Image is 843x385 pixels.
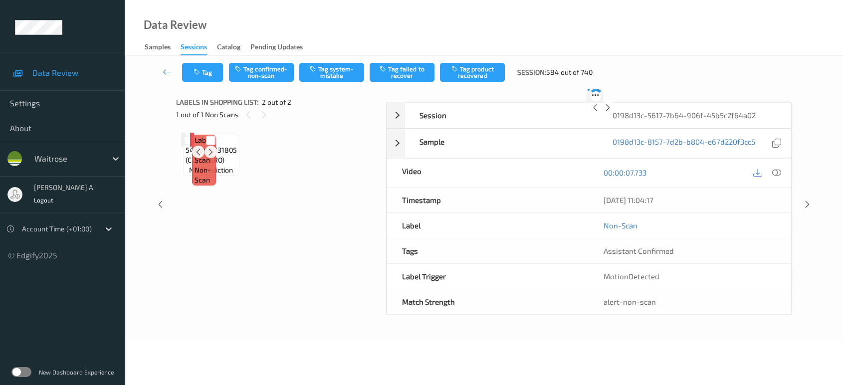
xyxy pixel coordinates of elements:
div: Label Trigger [387,264,589,289]
div: Match Strength [387,289,589,314]
button: Tag confirmed-non-scan [229,63,294,82]
div: Data Review [144,20,207,30]
div: Sample [405,129,598,158]
a: 0198d13c-8157-7d2b-b804-e67d220f3cc5 [613,137,755,150]
div: 0198d13c-5617-7b64-906f-45b5c2f64a02 [598,103,791,128]
button: Tag failed to recover [370,63,434,82]
div: [DATE] 11:04:17 [604,195,776,205]
a: Sessions [181,40,217,55]
span: Assistant Confirmed [604,246,674,255]
div: alert-non-scan [604,297,776,307]
div: Catalog [217,42,240,54]
span: Labels in shopping list: [176,97,258,107]
span: Label: 5449000131805 (COKE ZERO) [186,135,237,165]
button: Tag [182,63,223,82]
span: 2 out of 2 [262,97,291,107]
div: Timestamp [387,188,589,212]
div: Tags [387,238,589,263]
span: Label: Non-Scan [195,135,213,165]
div: Session [405,103,598,128]
span: non-scan [195,165,213,185]
div: Sessions [181,42,207,55]
div: Label [387,213,589,238]
span: no-prediction [189,165,233,175]
div: Video [387,159,589,187]
span: 584 out of 740 [546,67,593,77]
button: Tag system-mistake [299,63,364,82]
a: Catalog [217,40,250,54]
a: Non-Scan [604,220,637,230]
div: 1 out of 1 Non Scans [176,108,379,121]
div: Samples [145,42,171,54]
span: Session: [517,67,546,77]
a: Samples [145,40,181,54]
a: Pending Updates [250,40,313,54]
div: Pending Updates [250,42,303,54]
div: MotionDetected [589,264,791,289]
div: Session0198d13c-5617-7b64-906f-45b5c2f64a02 [387,102,792,128]
button: Tag product recovered [440,63,505,82]
div: Sample0198d13c-8157-7d2b-b804-e67d220f3cc5 [387,129,792,158]
a: 00:00:07.733 [604,168,646,178]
